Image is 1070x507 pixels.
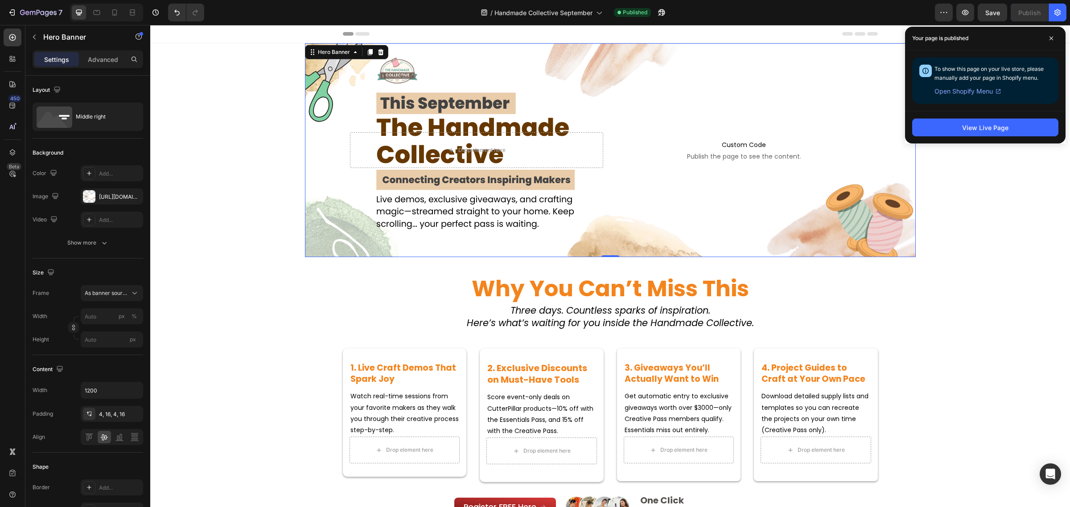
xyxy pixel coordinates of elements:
strong: One Click [490,469,534,482]
span: Download detailed supply lists and templates so you can recreate the projects on your own time (C... [611,367,718,409]
div: 450 [8,95,21,102]
div: Color [33,168,59,180]
div: Padding [33,410,53,418]
a: Register FREE Here [304,473,406,492]
div: Width [33,386,47,394]
div: View Live Page [962,123,1008,132]
button: px [129,311,140,322]
div: Drop element here [510,421,557,429]
div: Content [33,364,65,376]
strong: why you can’t miss this [321,248,599,279]
div: Beta [7,163,21,170]
div: Add... [99,170,141,178]
div: Shape [33,463,49,471]
span: Score event-only deals on CutterPillar products—10% off with the Essentials Pass, and 15% off wit... [337,368,443,410]
p: Advanced [88,55,118,64]
div: Align [33,433,45,441]
div: Border [33,483,50,491]
input: Auto [81,382,143,398]
i: Here’s what’s waiting for you inside the Handmade Collective. [317,291,604,304]
i: Three days. Countless sparks of inspiration. [360,279,560,292]
div: Drop element here [308,122,355,129]
div: Middle right [76,106,130,127]
p: Get automatic entry to exclusive giveaways worth over $3000—only Creative Pass members qualify. E... [474,366,583,411]
label: Height [33,335,49,343]
span: As banner source [85,289,128,297]
button: View Live Page [912,119,1058,136]
div: Drop element here [647,421,695,429]
span: Register FREE Here [313,476,386,487]
span: Publish the page to see the content. [467,127,720,136]
button: 7 [4,4,66,21]
div: Layout [33,84,62,96]
div: Publish [1018,8,1041,17]
button: Save [978,4,1007,21]
iframe: Design area [150,25,1070,507]
div: Background [33,149,63,157]
p: 7 [58,7,62,18]
span: Save [985,9,1000,16]
span: Handmade Collective September [494,8,593,17]
div: px [119,312,125,320]
div: Video [33,214,59,226]
div: Hero Banner [166,23,202,31]
span: / [490,8,493,17]
span: To show this page on your live store, please manually add your page in Shopify menu. [934,65,1044,81]
span: Published [623,8,647,16]
label: Frame [33,289,49,297]
div: Drop element here [373,422,420,429]
p: Your page is published [912,34,968,43]
strong: 2. Exclusive Discounts on Must-Have Tools [337,337,437,361]
input: px [81,331,143,348]
div: [URL][DOMAIN_NAME] [99,193,141,201]
input: px% [81,308,143,324]
div: Image [33,191,61,203]
button: % [116,311,127,322]
div: % [132,312,137,320]
strong: 3. Giveaways You’ll Actually Want to Win [474,337,568,360]
div: Undo/Redo [168,4,204,21]
button: Show more [33,235,143,251]
span: px [130,336,136,343]
div: Add... [99,484,141,492]
p: Settings [44,55,69,64]
div: Size [33,267,56,279]
button: Publish [1011,4,1048,21]
div: Open Intercom Messenger [1040,463,1061,485]
p: Hero Banner [43,32,119,42]
span: Custom Code [467,114,720,125]
div: Add... [99,216,141,224]
strong: 1. Live Craft Demos That Spark Joy [200,337,306,360]
div: Show more [67,238,109,247]
div: 4, 16, 4, 16 [99,410,141,418]
label: Width [33,312,47,320]
span: Watch real-time sessions from your favorite makers as they walk you through their creative proces... [200,367,309,409]
strong: 4. Project Guides to Craft at Your Own Pace [611,337,715,360]
button: As banner source [81,285,143,301]
div: Drop element here [236,421,283,429]
span: Open Shopify Menu [934,86,993,97]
